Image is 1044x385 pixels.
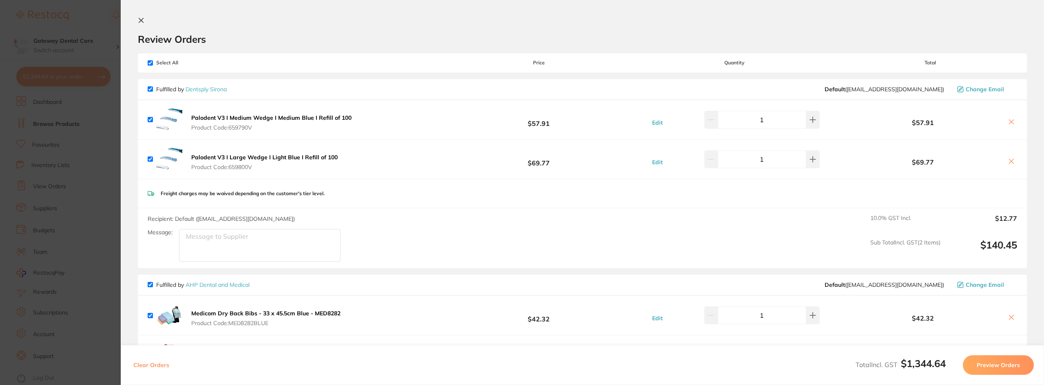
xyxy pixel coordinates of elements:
[191,154,338,161] b: Palodent V3 I Large Wedge I Light Blue I Refill of 100
[626,60,843,66] span: Quantity
[843,60,1017,66] span: Total
[148,215,295,222] span: Recipient: Default ( [EMAIL_ADDRESS][DOMAIN_NAME] )
[452,112,626,127] b: $57.91
[191,320,341,326] span: Product Code: MED8282BLUE
[191,164,338,170] span: Product Code: 659800V
[955,86,1017,93] button: Change Email
[191,310,341,317] b: Medicom Dry Back Bibs - 33 x 45.5cm Blue - MED8282
[825,86,944,92] span: clientservices@dentsplysirona.com
[161,191,325,196] p: Freight charges may be waived depending on the customer's tier level.
[650,315,665,322] button: Edit
[452,152,626,167] b: $69.77
[156,282,250,288] p: Fulfilled by
[966,86,1004,92] span: Change Email
[452,60,626,66] span: Price
[843,158,1002,166] b: $69.77
[901,357,946,370] b: $1,344.64
[947,239,1017,262] output: $140.45
[138,33,1027,45] h2: Review Orders
[870,215,940,233] span: 10.0 % GST Incl.
[186,86,227,93] a: Dentsply Sirona
[650,119,665,126] button: Edit
[452,308,626,323] b: $42.32
[825,281,845,288] b: Default
[148,60,229,66] span: Select All
[148,229,173,236] label: Message:
[966,282,1004,288] span: Change Email
[156,342,182,368] img: a3dlbGhrdg
[156,302,182,328] img: bXA1cXo0Ng
[870,239,940,262] span: Sub Total Incl. GST ( 2 Items)
[955,281,1017,288] button: Change Email
[156,146,182,172] img: azIyN3hrNQ
[856,361,946,369] span: Total Incl. GST
[156,86,227,92] p: Fulfilled by
[843,119,1002,126] b: $57.91
[186,281,250,288] a: AHP Dental and Medical
[189,154,340,171] button: Palodent V3 I Large Wedge I Light Blue I Refill of 100 Product Code:659800V
[825,86,845,93] b: Default
[191,114,352,121] b: Palodent V3 I Medium Wedge I Medium Blue I Refill of 100
[191,124,352,131] span: Product Code: 659790V
[189,114,354,131] button: Palodent V3 I Medium Wedge I Medium Blue I Refill of 100 Product Code:659790V
[843,315,1002,322] b: $42.32
[963,355,1034,375] button: Preview Orders
[650,158,665,166] button: Edit
[156,107,182,133] img: c2lvam9tZQ
[189,310,343,327] button: Medicom Dry Back Bibs - 33 x 45.5cm Blue - MED8282 Product Code:MED8282BLUE
[825,282,944,288] span: orders@ahpdentalmedical.com.au
[131,355,172,375] button: Clear Orders
[947,215,1017,233] output: $12.77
